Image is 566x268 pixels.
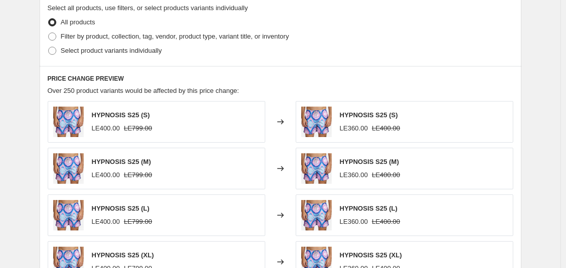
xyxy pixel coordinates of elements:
[53,107,84,137] img: 913_5_80x.jpg
[372,124,400,132] span: LE400.00
[92,158,151,165] span: HYPNOSIS S25 (M)
[92,218,120,225] span: LE400.00
[340,158,399,165] span: HYPNOSIS S25 (M)
[301,200,332,230] img: 913_5_80x.jpg
[92,171,120,179] span: LE400.00
[48,4,248,12] span: Select all products, use filters, or select products variants individually
[61,32,289,40] span: Filter by product, collection, tag, vendor, product type, variant title, or inventory
[48,75,513,83] h6: PRICE CHANGE PREVIEW
[92,205,150,212] span: HYPNOSIS S25 (L)
[92,251,154,259] span: HYPNOSIS S25 (XL)
[301,153,332,184] img: 913_5_80x.jpg
[372,171,400,179] span: LE400.00
[372,218,400,225] span: LE400.00
[53,153,84,184] img: 913_5_80x.jpg
[92,124,120,132] span: LE400.00
[340,251,402,259] span: HYPNOSIS S25 (XL)
[340,171,368,179] span: LE360.00
[301,107,332,137] img: 913_5_80x.jpg
[92,111,150,119] span: HYPNOSIS S25 (S)
[124,218,152,225] span: LE799.00
[340,111,398,119] span: HYPNOSIS S25 (S)
[53,200,84,230] img: 913_5_80x.jpg
[61,47,162,54] span: Select product variants individually
[124,124,152,132] span: LE799.00
[48,87,239,94] span: Over 250 product variants would be affected by this price change:
[340,205,398,212] span: HYPNOSIS S25 (L)
[61,18,95,26] span: All products
[340,218,368,225] span: LE360.00
[340,124,368,132] span: LE360.00
[124,171,152,179] span: LE799.00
